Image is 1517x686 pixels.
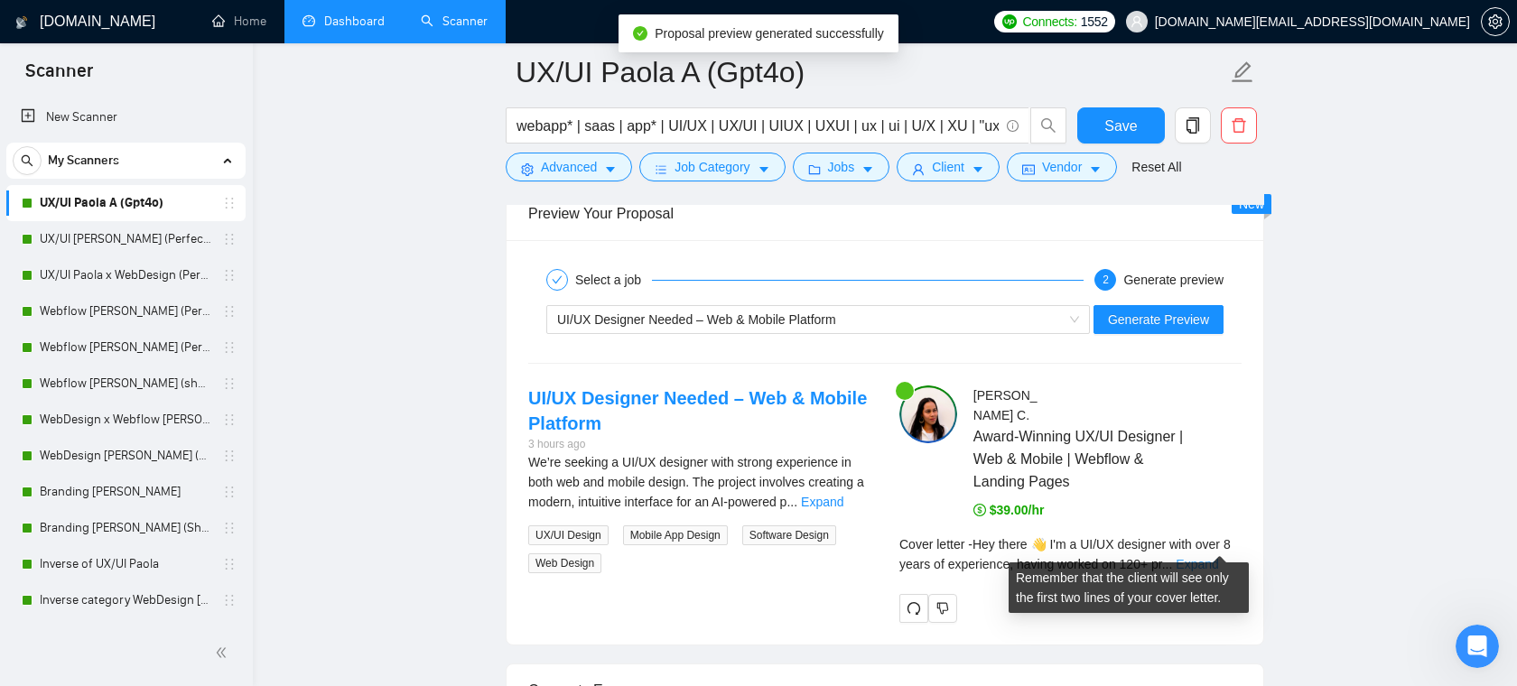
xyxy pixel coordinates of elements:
[40,474,211,510] a: Branding [PERSON_NAME]
[13,146,42,175] button: search
[222,268,237,283] span: holder
[1131,157,1181,177] a: Reset All
[1030,107,1066,144] button: search
[1123,269,1224,291] div: Generate preview
[222,449,237,463] span: holder
[40,366,211,402] a: Webflow [PERSON_NAME] (shorter & ps)
[899,534,1242,574] div: Remember that the client will see only the first two lines of your cover letter.
[506,153,632,181] button: settingAdvancedcaret-down
[212,14,266,29] a: homeHome
[1231,60,1254,84] span: edit
[222,340,237,355] span: holder
[528,525,609,545] span: UX/UI Design
[633,26,647,41] span: check-circle
[1221,107,1257,144] button: delete
[421,14,488,29] a: searchScanner
[1089,162,1102,176] span: caret-down
[1094,305,1224,334] button: Generate Preview
[40,185,211,221] a: UX/UI Paola A (Gpt4o)
[623,525,728,545] span: Mobile App Design
[575,269,652,291] div: Select a job
[40,438,211,474] a: WebDesign [PERSON_NAME] (Let's & Name 👋🏻)
[793,153,890,181] button: folderJobscaret-down
[973,388,1038,422] span: [PERSON_NAME] C .
[552,274,563,285] span: check
[222,485,237,499] span: holder
[528,452,870,512] div: We’re seeking a UI/UX designer with strong experience in both web and mobile design. The project ...
[801,495,843,509] a: Expand
[786,495,797,509] span: ...
[40,510,211,546] a: Branding [PERSON_NAME] (Short & CTA)
[6,99,246,135] li: New Scanner
[973,504,986,516] span: dollar
[222,557,237,571] span: holder
[1175,107,1211,144] button: copy
[1104,115,1137,137] span: Save
[222,304,237,319] span: holder
[1176,117,1210,134] span: copy
[40,402,211,438] a: WebDesign x Webflow [PERSON_NAME] (Perfect!)
[1481,14,1510,29] a: setting
[912,162,925,176] span: user
[808,162,821,176] span: folder
[1456,625,1499,668] iframe: Intercom live chat
[40,293,211,329] a: Webflow [PERSON_NAME] (Perfect!) [Saas & Online Platforms]
[521,162,534,176] span: setting
[528,188,1242,239] div: Preview Your Proposal
[222,376,237,391] span: holder
[222,593,237,607] span: holder
[1031,117,1066,134] span: search
[517,115,999,137] input: Search Freelance Jobs...
[1081,12,1108,32] span: 1552
[1022,12,1076,32] span: Connects:
[222,521,237,535] span: holder
[222,413,237,427] span: holder
[1077,107,1165,144] button: Save
[932,157,964,177] span: Client
[1022,162,1035,176] span: idcard
[528,553,601,573] span: Web Design
[40,618,211,654] a: Inverse of UX/UI Paola (Saved for Previous proposal setting)
[639,153,785,181] button: barsJob Categorycaret-down
[40,221,211,257] a: UX/UI [PERSON_NAME] (Perfect!)
[973,503,1045,517] span: $39.00/hr
[1481,7,1510,36] button: setting
[1009,562,1249,613] div: Remember that the client will see only the first two lines of your cover letter.
[675,157,749,177] span: Job Category
[655,26,884,41] span: Proposal preview generated successfully
[302,14,385,29] a: dashboardDashboard
[1482,14,1509,29] span: setting
[215,644,233,662] span: double-left
[1042,157,1082,177] span: Vendor
[972,162,984,176] span: caret-down
[48,143,119,179] span: My Scanners
[528,388,867,433] a: UI/UX Designer Needed – Web & Mobile Platform
[40,582,211,618] a: Inverse category WebDesign [PERSON_NAME] A (grammar error + picking web or ui/ux)
[15,8,28,37] img: logo
[758,162,770,176] span: caret-down
[742,525,836,545] span: Software Design
[604,162,617,176] span: caret-down
[1007,153,1117,181] button: idcardVendorcaret-down
[899,594,928,623] button: redo
[900,601,927,616] span: redo
[936,601,949,616] span: dislike
[528,436,870,453] div: 3 hours ago
[1108,310,1209,329] span: Generate Preview
[222,196,237,210] span: holder
[899,537,1231,571] span: Cover letter - Hey there 👋 I'm a UI/UX designer with over 8 years of experience, having worked on...
[40,257,211,293] a: UX/UI Paola x WebDesign (Perfect!)
[1222,117,1256,134] span: delete
[1007,120,1019,132] span: info-circle
[928,594,957,623] button: dislike
[557,312,836,327] span: UI/UX Designer Needed – Web & Mobile Platform
[40,546,211,582] a: Inverse of UX/UI Paola
[861,162,874,176] span: caret-down
[899,385,957,443] img: c1E3OIJ_QazEI-FHhnL56HKm2o297MX1nGAwquIvHxLNpLDdNZ4XX36Fs4Zf1YPQ0X
[1002,14,1017,29] img: upwork-logo.png
[11,58,107,96] span: Scanner
[897,153,1000,181] button: userClientcaret-down
[222,232,237,246] span: holder
[1103,273,1109,286] span: 2
[973,425,1188,493] span: Award-Winning UX/UI Designer | Web & Mobile | Webflow & Landing Pages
